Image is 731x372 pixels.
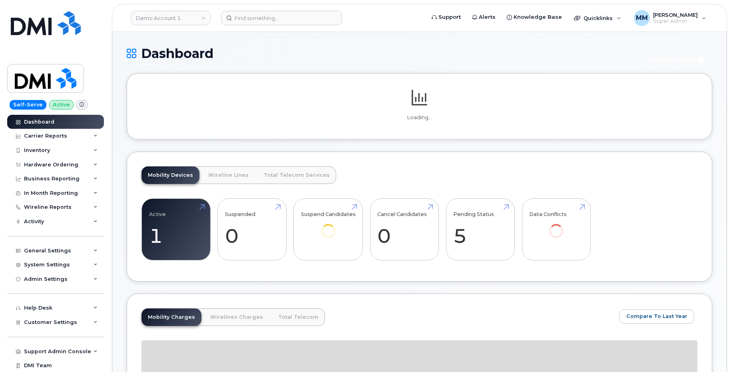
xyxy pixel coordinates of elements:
[149,203,203,256] a: Active 1
[204,308,269,326] a: Wirelines Charges
[225,203,279,256] a: Suspended 0
[377,203,431,256] a: Cancel Candidates 0
[127,46,636,60] h1: Dashboard
[141,114,697,121] p: Loading...
[141,166,199,184] a: Mobility Devices
[453,203,507,256] a: Pending Status 5
[257,166,336,184] a: Total Telecom Services
[141,308,201,326] a: Mobility Charges
[529,203,583,249] a: Data Conflicts
[202,166,255,184] a: Wireline Lines
[619,309,694,324] button: Compare To Last Year
[272,308,325,326] a: Total Telecom
[640,53,712,67] button: Customer Card
[301,203,356,249] a: Suspend Candidates
[626,312,687,320] span: Compare To Last Year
